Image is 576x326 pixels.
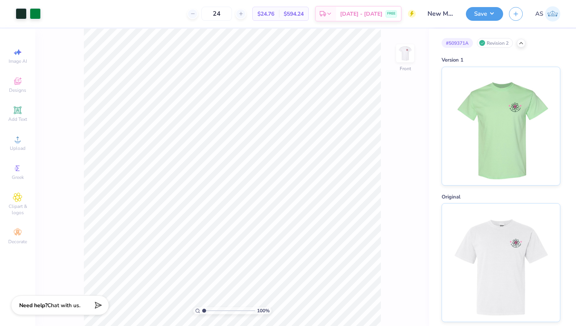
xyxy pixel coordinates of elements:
img: Ayla Schmanke [545,6,560,22]
span: Image AI [9,58,27,64]
div: Revision 2 [477,38,513,48]
span: FREE [387,11,395,16]
input: – – [201,7,232,21]
span: Designs [9,87,26,93]
img: Version 1 [452,67,549,185]
div: # 509371A [442,38,473,48]
div: Original [442,193,560,201]
img: Original [452,204,549,322]
img: Front [397,46,413,61]
span: Decorate [8,239,27,245]
span: 100 % [257,307,270,314]
div: Front [400,65,411,72]
strong: Need help? [19,302,47,309]
span: [DATE] - [DATE] [340,10,382,18]
span: Greek [12,174,24,180]
span: $594.24 [284,10,304,18]
div: Version 1 [442,56,560,64]
a: AS [535,6,560,22]
span: Upload [10,145,25,151]
span: Add Text [8,116,27,122]
span: AS [535,9,543,18]
input: Untitled Design [422,6,460,22]
span: Clipart & logos [4,203,31,216]
span: $24.76 [257,10,274,18]
button: Save [466,7,503,21]
span: Chat with us. [47,302,80,309]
